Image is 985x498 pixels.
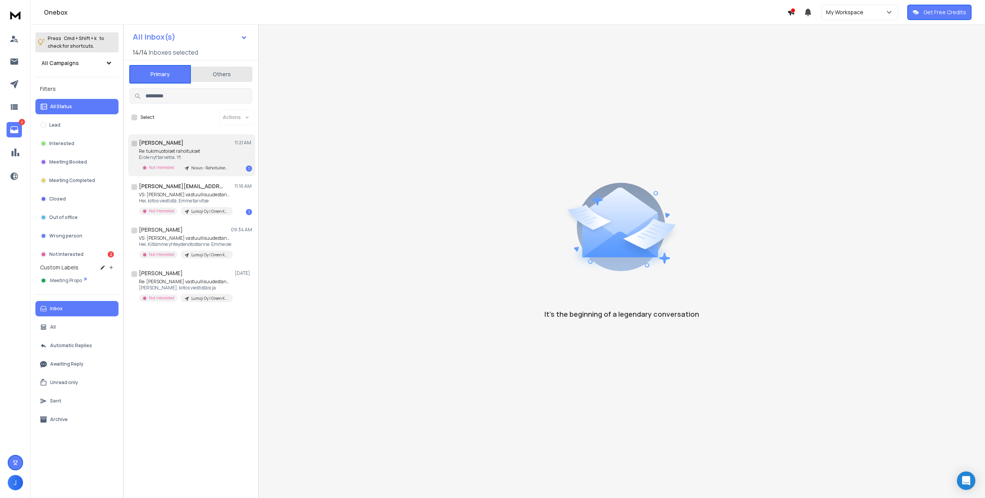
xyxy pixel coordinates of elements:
div: 2 [108,251,114,257]
p: Lumoji Oy | Green Key Kampanja [191,252,228,258]
a: 2 [7,122,22,137]
p: VS: [PERSON_NAME] vastuullisuudestanne? [139,235,231,241]
h1: [PERSON_NAME][EMAIL_ADDRESS][DOMAIN_NAME] [139,182,224,190]
button: Lead [35,117,119,133]
button: Archive [35,412,119,427]
h1: All Campaigns [42,59,79,67]
span: Meeting Propo [50,277,82,284]
button: Automatic Replies [35,338,119,353]
p: Sent [50,398,61,404]
button: Meeting Completed [35,173,119,188]
p: Wrong person [49,233,82,239]
p: Not Interested [149,252,174,257]
button: Unread only [35,375,119,390]
button: Out of office [35,210,119,225]
button: Closed [35,191,119,207]
p: Re: tukimuotoiset rahoitukset [139,148,231,154]
p: Ei ole nyt tarvetta. Yt [139,154,231,160]
p: Not Interested [49,251,83,257]
p: Lead [49,122,60,128]
button: Primary [129,65,191,84]
button: Wrong person [35,228,119,244]
p: All Status [50,104,72,110]
p: Automatic Replies [50,343,92,349]
p: [PERSON_NAME], kiitos viestistäsi ja [139,285,231,291]
button: J [8,475,23,490]
p: All [50,324,56,330]
button: Get Free Credits [907,5,972,20]
span: 14 / 14 [133,48,147,57]
button: All Campaigns [35,55,119,71]
button: Interested [35,136,119,151]
p: VS: [PERSON_NAME] vastuullisuudestanne? [139,192,231,198]
p: Out of office [49,214,78,221]
h1: [PERSON_NAME] [139,269,183,277]
button: Awaiting Reply [35,356,119,372]
button: All Status [35,99,119,114]
p: Lumoji Oy | Green Key Kampanja [191,296,228,301]
img: logo [8,8,23,22]
span: Cmd + Shift + k [63,34,98,43]
p: Closed [49,196,66,202]
h1: All Inbox(s) [133,33,175,41]
p: Re: [PERSON_NAME] vastuullisuudestanne? [139,279,231,285]
p: Novus - Rahoituksen Saaneet (Uusintakierros 3200-3500) [191,165,228,171]
p: Archive [50,416,68,423]
p: Not Interested [149,165,174,170]
p: Not Interested [149,208,174,214]
p: Not Interested [149,295,174,301]
h3: Filters [35,84,119,94]
h3: Custom Labels [40,264,78,271]
p: 11:21 AM [235,140,252,146]
p: [DATE] [235,270,252,276]
button: Meeting Booked [35,154,119,170]
p: It’s the beginning of a legendary conversation [544,309,699,319]
p: Get Free Credits [923,8,966,16]
p: Press to check for shortcuts. [48,35,104,50]
p: Meeting Booked [49,159,87,165]
div: Open Intercom Messenger [957,471,975,490]
button: All [35,319,119,335]
h1: [PERSON_NAME] [139,226,183,234]
p: Meeting Completed [49,177,95,184]
p: Awaiting Reply [50,361,83,367]
h1: [PERSON_NAME] [139,139,184,147]
div: 1 [246,165,252,172]
button: Not Interested2 [35,247,119,262]
button: Inbox [35,301,119,316]
label: Select [140,114,154,120]
p: Lumoji Oy | Green Key Kampanja [191,209,228,214]
p: 09:34 AM [231,227,252,233]
p: Hei, kiitos viestistä. Emme tarvitse [139,198,231,204]
div: 1 [246,209,252,215]
p: 2 [19,119,25,125]
button: Others [191,66,252,83]
h3: Inboxes selected [149,48,198,57]
p: Hei, Kiitämme yhteydenotostanne. Emme ole [139,241,231,247]
p: Interested [49,140,74,147]
button: All Inbox(s) [127,29,254,45]
button: Sent [35,393,119,409]
button: Meeting Propo [35,273,119,288]
h1: Onebox [44,8,787,17]
p: My Workspace [826,8,866,16]
p: 11:16 AM [235,183,252,189]
p: Inbox [50,306,63,312]
p: Unread only [50,379,78,386]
